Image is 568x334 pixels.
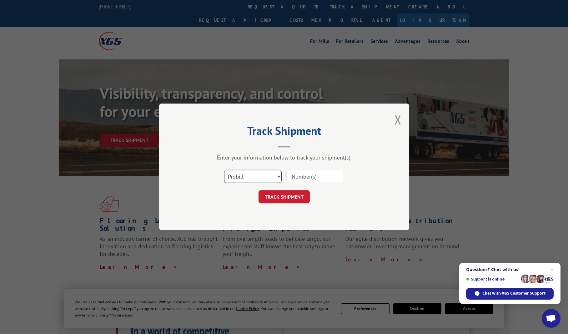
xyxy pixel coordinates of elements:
[482,291,545,296] span: Chat with XGS Customer Support
[466,277,519,281] span: Support is online
[542,309,560,328] div: Open chat
[286,170,344,183] input: Number(s)
[548,266,556,273] span: Close chat
[466,288,554,300] div: Chat with XGS Customer Support
[190,126,378,138] h2: Track Shipment
[466,267,554,272] span: Questions? Chat with us!
[190,154,378,161] div: Enter your information below to track your shipment(s).
[259,190,310,204] button: TRACK SHIPMENT
[395,111,401,128] button: Close modal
